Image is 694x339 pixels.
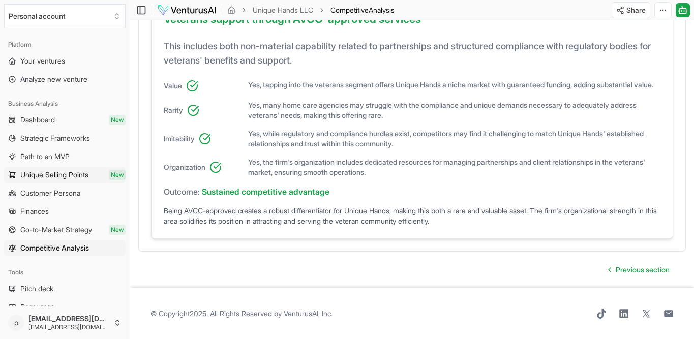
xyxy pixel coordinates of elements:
span: Analysis [369,6,395,14]
a: DashboardNew [4,112,126,128]
a: Go-to-Market StrategyNew [4,222,126,238]
a: Resources [4,299,126,315]
a: VenturusAI, Inc [284,309,331,318]
a: Go to previous page [600,260,678,280]
span: Unique Selling Points [20,170,88,180]
span: Yes, tapping into the veterans segment offers Unique Hands a niche market with guaranteed funding... [248,80,661,92]
span: Organization [164,162,205,172]
span: Strategic Frameworks [20,133,90,143]
span: Go-to-Market Strategy [20,225,92,235]
a: Customer Persona [4,185,126,201]
span: Value [164,81,182,91]
span: p [8,315,24,331]
span: Customer Persona [20,188,80,198]
span: Pitch deck [20,284,53,294]
a: Path to an MVP [4,148,126,165]
button: p[EMAIL_ADDRESS][DOMAIN_NAME][EMAIL_ADDRESS][DOMAIN_NAME] [4,311,126,335]
span: Rarity [164,105,183,115]
h4: This includes both non-material capability related to partnerships and structured compliance with... [164,39,660,76]
h3: Veterans support through AVCC-approved services [164,11,660,32]
span: Share [626,5,646,15]
span: Analyze new venture [20,74,87,84]
div: Business Analysis [4,96,126,112]
nav: breadcrumb [227,5,395,15]
span: Your ventures [20,56,65,66]
span: [EMAIL_ADDRESS][DOMAIN_NAME] [28,314,109,323]
a: Your ventures [4,53,126,69]
span: New [109,115,126,125]
a: Finances [4,203,126,220]
span: Competitive Analysis [20,243,89,253]
span: Finances [20,206,49,217]
span: Yes, the firm's organization includes dedicated resources for managing partnerships and client re... [248,157,661,177]
span: Yes, while regulatory and compliance hurdles exist, competitors may find it challenging to match ... [248,129,661,149]
a: Analyze new venture [4,71,126,87]
span: Outcome: [164,186,200,198]
a: Competitive Analysis [4,240,126,256]
span: Resources [20,302,54,312]
div: Platform [4,37,126,53]
img: logo [157,4,217,16]
a: Unique Selling PointsNew [4,167,126,183]
a: Strategic Frameworks [4,130,126,146]
span: Sustained competitive advantage [202,186,329,198]
a: Pitch deck [4,281,126,297]
span: New [109,170,126,180]
span: New [109,225,126,235]
span: Path to an MVP [20,151,70,162]
span: Dashboard [20,115,55,125]
div: Tools [4,264,126,281]
button: Share [612,2,650,18]
button: Select an organization [4,4,126,28]
span: © Copyright 2025 . All Rights Reserved by . [150,309,333,319]
span: CompetitiveAnalysis [330,5,395,15]
span: [EMAIL_ADDRESS][DOMAIN_NAME] [28,323,109,331]
a: Unique Hands LLC [253,5,313,15]
span: Imitability [164,134,195,144]
nav: pagination [600,260,678,280]
span: Yes, many home care agencies may struggle with the compliance and unique demands necessary to ade... [248,100,661,120]
span: Previous section [616,265,670,275]
div: Being AVCC-approved creates a robust differentiator for Unique Hands, making this both a rare and... [164,206,660,226]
